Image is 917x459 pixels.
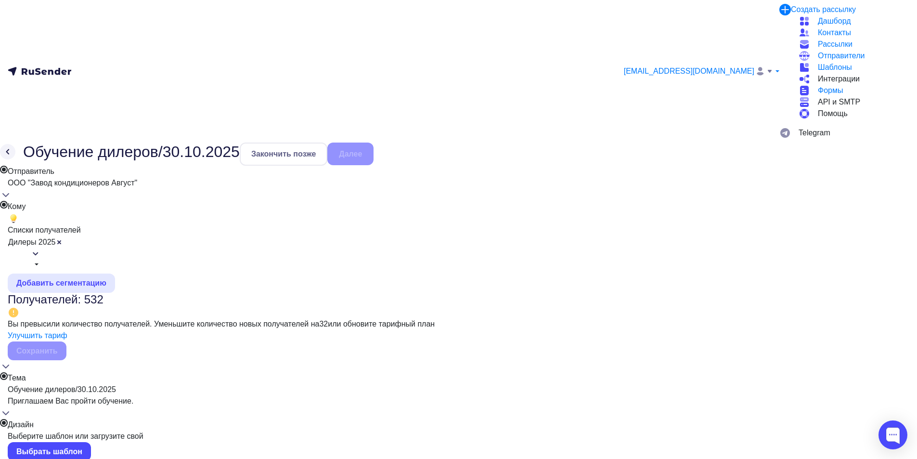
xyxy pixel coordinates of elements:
span: Помощь [818,108,848,119]
button: Дилеры 2025 [8,236,64,272]
a: Дашборд [799,15,909,27]
a: Отправители [799,50,909,62]
span: Контакты [818,27,851,39]
span: Отправители [818,50,865,62]
div: Отправитель [8,166,137,177]
div: Дизайн [8,419,143,431]
span: Рассылки [818,39,852,50]
span: Шаблоны [818,62,852,73]
div: Выберите шаблон или загрузите свой [8,431,143,442]
span: API и SMTP [818,96,860,108]
div: Приглашаем Вас пройти обучение. [8,395,133,407]
div: Закончить позже [251,148,316,160]
div: Тема [8,372,133,384]
span: Вы превысили количество получателей. [8,320,152,328]
div: Выбрать шаблон [16,446,82,457]
span: 32 [319,320,328,328]
a: Улучшить тариф [8,331,67,340]
span: [EMAIL_ADDRESS][DOMAIN_NAME] [624,66,754,77]
div: Обучение дилеров/30.10.2025 [8,384,133,395]
h2: Обучение дилеров/30.10.2025 [23,143,240,161]
a: Контакты [799,27,909,39]
span: Интеграции [818,73,860,85]
span: Telegram [799,127,830,139]
span: Формы [818,85,843,96]
a: Формы [799,85,909,96]
div: ООО "Завод кондиционеров Август" [8,177,137,189]
div: Создать рассылку [791,4,856,15]
a: [EMAIL_ADDRESS][DOMAIN_NAME] [624,66,779,78]
div: Списки получателей [8,224,81,236]
a: Шаблоны [799,62,909,73]
span: Уменьшите количество новых получателей на или обновите тарифный план [154,320,435,328]
span: Дашборд [818,15,851,27]
div: Дилеры 2025 [8,236,63,248]
h4: Получателей: 532 [8,293,103,307]
div: Кому [8,201,435,224]
div: Добавить сегментацию [16,277,106,289]
a: Рассылки [799,39,909,50]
